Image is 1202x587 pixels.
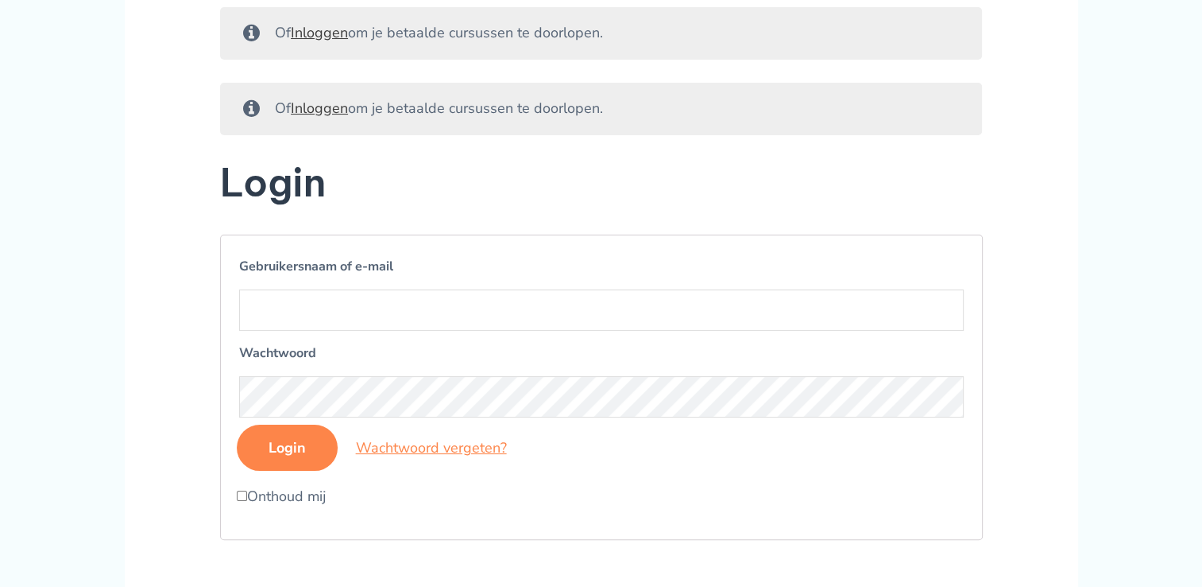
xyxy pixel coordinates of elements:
a: Inloggen [291,99,348,118]
a: Inloggen [291,23,348,42]
div: Of om je betaalde cursussen te doorlopen. [220,7,983,60]
label: Wachtwoord [239,340,964,366]
a: Wachtwoord vergeten? [356,438,507,457]
div: Of om je betaalde cursussen te doorlopen. [220,83,983,135]
h2: Login [220,158,983,208]
input: Login [237,425,338,471]
label: Gebruikersnaam of e-mail [239,254,964,279]
input: Onthoud mij [237,491,247,501]
label: Onthoud mij [237,485,966,509]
